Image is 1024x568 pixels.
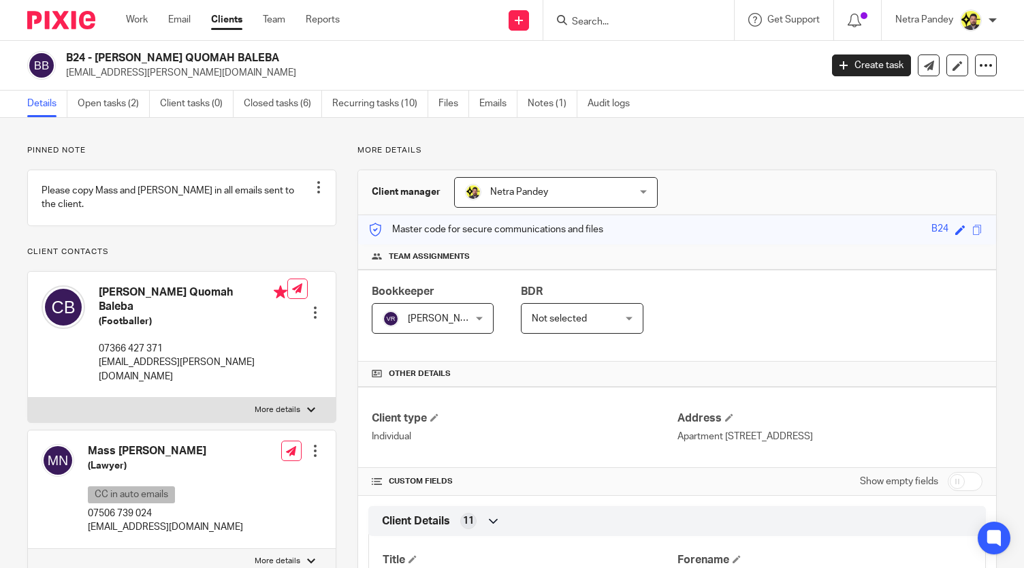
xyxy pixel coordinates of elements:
p: [EMAIL_ADDRESS][PERSON_NAME][DOMAIN_NAME] [99,356,287,383]
a: Recurring tasks (10) [332,91,428,117]
h4: [PERSON_NAME] Quomah Baleba [99,285,287,315]
p: Individual [372,430,677,443]
h5: (Lawyer) [88,459,243,473]
img: svg%3E [42,444,74,477]
p: More details [255,556,300,567]
h4: Client type [372,411,677,426]
h4: Forename [677,553,972,567]
a: Emails [479,91,517,117]
img: Netra-New-Starbridge-Yellow.jpg [960,10,982,31]
img: Netra-New-Starbridge-Yellow.jpg [465,184,481,200]
a: Clients [211,13,242,27]
p: CC in auto emails [88,486,175,503]
h3: Client manager [372,185,441,199]
span: Bookkeeper [372,286,434,297]
a: Closed tasks (6) [244,91,322,117]
p: 07366 427 371 [99,342,287,356]
a: Create task [832,54,911,76]
i: Primary [274,285,287,299]
img: svg%3E [42,285,85,329]
label: Show empty fields [860,475,938,488]
p: [EMAIL_ADDRESS][PERSON_NAME][DOMAIN_NAME] [66,66,812,80]
a: Open tasks (2) [78,91,150,117]
img: Pixie [27,11,95,29]
a: Client tasks (0) [160,91,234,117]
span: Client Details [382,514,450,528]
a: Notes (1) [528,91,577,117]
p: [EMAIL_ADDRESS][DOMAIN_NAME] [88,520,243,534]
span: [PERSON_NAME] [408,314,483,324]
a: Email [168,13,191,27]
p: 07506 739 024 [88,507,243,520]
span: Netra Pandey [490,187,548,197]
a: Details [27,91,67,117]
h4: Mass [PERSON_NAME] [88,444,243,458]
p: Client contacts [27,247,336,257]
span: Get Support [767,15,820,25]
h4: CUSTOM FIELDS [372,476,677,487]
span: 11 [463,514,474,528]
a: Reports [306,13,340,27]
span: Other details [389,368,451,379]
p: Master code for secure communications and files [368,223,603,236]
span: Team assignments [389,251,470,262]
p: Pinned note [27,145,336,156]
a: Files [438,91,469,117]
p: More details [255,405,300,415]
a: Audit logs [588,91,640,117]
img: svg%3E [383,311,399,327]
input: Search [571,16,693,29]
span: BDR [521,286,543,297]
span: Not selected [532,314,587,324]
h4: Address [677,411,982,426]
h2: B24 - [PERSON_NAME] QUOMAH BALEBA [66,51,662,65]
h5: (Footballer) [99,315,287,328]
h4: Title [383,553,677,567]
p: More details [357,145,997,156]
div: B24 [931,222,948,238]
a: Work [126,13,148,27]
p: Netra Pandey [895,13,953,27]
p: Apartment [STREET_ADDRESS] [677,430,982,443]
img: svg%3E [27,51,56,80]
a: Team [263,13,285,27]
